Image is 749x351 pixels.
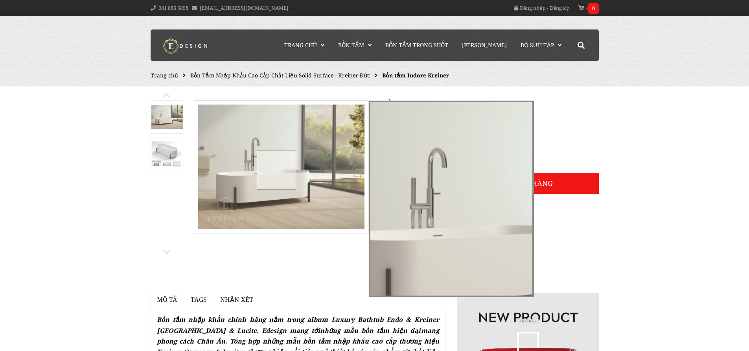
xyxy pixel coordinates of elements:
[151,105,183,129] img: Bồn tắm nhập khẩu Indore thương hiệu Kreiner Đức
[381,98,599,112] h1: Bồn tắm Indore Kreiner
[278,29,330,61] a: Trang chủ
[158,4,188,11] a: 081 886 5858
[547,4,548,11] span: /
[284,41,317,49] span: Trang chủ
[332,29,377,61] a: Bồn Tắm
[220,295,253,304] span: Nhận xét
[190,72,370,79] a: Bồn Tắm Nhập Khẩu Cao Cấp Chất Liệu Solid Surface - Kreiner Đức
[157,295,177,304] span: Mô tả
[521,41,554,49] span: Bộ Sưu Tập
[456,29,513,61] a: [PERSON_NAME]
[462,41,507,49] span: [PERSON_NAME]
[151,141,183,167] img: Bồn tắm Indore Kreiner
[379,29,454,61] a: Bồn Tắm Trong Suốt
[588,3,599,14] span: 0
[191,295,207,304] span: Tags
[151,72,178,79] a: Trang chủ
[200,4,289,11] a: [EMAIL_ADDRESS][DOMAIN_NAME]
[338,41,364,49] span: Bồn Tắm
[385,41,448,49] span: Bồn Tắm Trong Suốt
[382,72,449,79] span: Bồn tắm Indore Kreiner
[320,326,421,335] a: những mẫu bồn tắm hiện đại
[515,29,567,61] a: Bộ Sưu Tập
[156,38,215,54] img: logo Kreiner Germany - Edesign Interior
